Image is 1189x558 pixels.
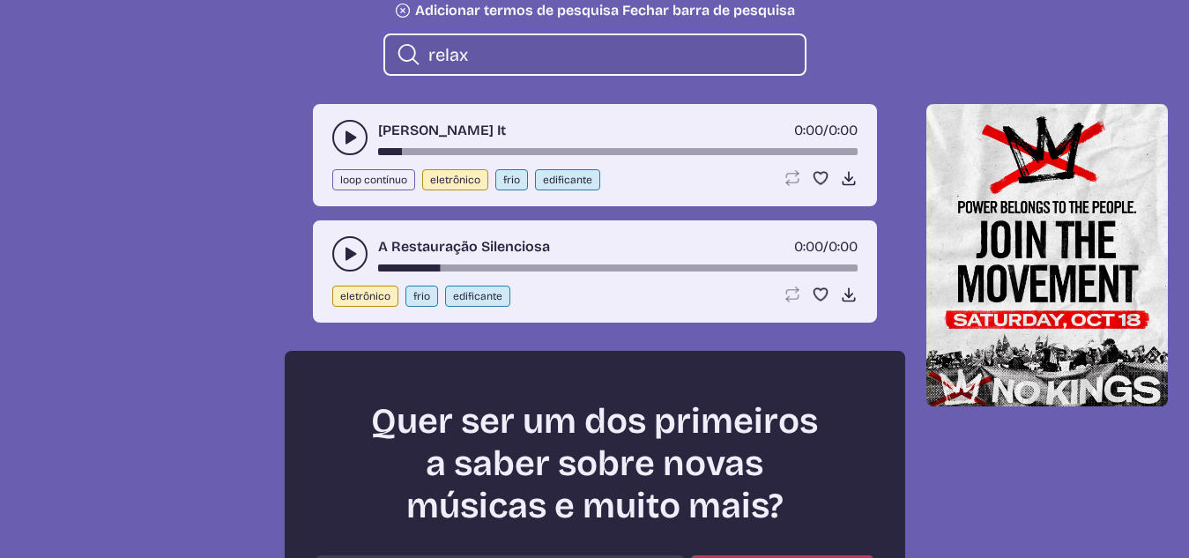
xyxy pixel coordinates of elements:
[332,169,415,190] button: loop contínuo
[428,43,791,66] input: procurar
[445,286,510,307] button: edificante
[430,174,480,186] font: eletrônico
[405,286,438,307] button: frio
[784,286,801,303] button: Laço
[794,238,823,255] font: 0:00
[829,122,858,138] font: 0:00
[812,169,829,187] button: Favorito
[332,120,368,155] button: alternar reprodução-pausa
[812,286,829,303] button: Favorito
[371,400,818,527] font: Quer ser um dos primeiros a saber sobre novas músicas e muito mais?
[622,2,795,19] font: Fechar barra de pesquisa
[378,120,506,141] a: [PERSON_NAME] It
[794,122,823,138] font: 0:00
[378,122,506,138] font: [PERSON_NAME] It
[378,264,858,272] div: barra de tempo da música
[503,174,520,186] font: frio
[378,236,550,257] a: A Restauração Silenciosa
[784,169,801,187] button: Laço
[823,238,829,255] font: /
[794,122,823,138] span: cronômetro
[340,174,407,186] font: loop contínuo
[543,174,592,186] font: edificante
[453,290,502,302] font: edificante
[495,169,528,190] button: frio
[829,238,858,255] font: 0:00
[926,104,1169,406] img: Ajude a salvar nossa democracia!
[535,169,600,190] button: edificante
[413,290,430,302] font: frio
[394,2,795,19] button: Adicionar termos de pesquisaFechar barra de pesquisa
[415,2,619,19] font: Adicionar termos de pesquisa
[332,286,398,307] button: eletrônico
[378,148,858,155] div: barra de tempo da música
[340,290,390,302] font: eletrônico
[794,238,823,255] span: cronômetro
[422,169,488,190] button: eletrônico
[332,236,368,272] button: play-pause toggle
[378,238,550,255] font: A Restauração Silenciosa
[823,122,829,138] font: /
